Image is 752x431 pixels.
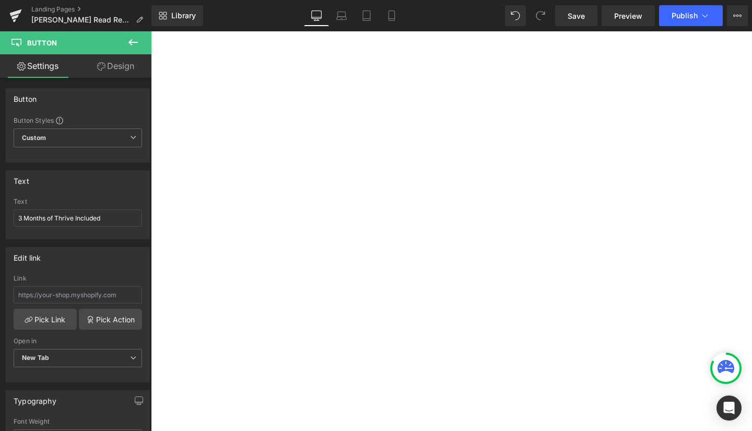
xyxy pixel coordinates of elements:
[354,5,379,26] a: Tablet
[31,5,151,14] a: Landing Pages
[27,39,57,47] span: Button
[14,116,142,124] div: Button Styles
[602,5,655,26] a: Preview
[329,5,354,26] a: Laptop
[568,10,585,21] span: Save
[659,5,723,26] button: Publish
[716,395,742,421] div: Open Intercom Messenger
[614,10,642,21] span: Preview
[22,134,46,143] b: Custom
[14,286,142,304] input: https://your-shop.myshopify.com
[14,418,142,425] div: Font Weight
[14,198,142,205] div: Text
[505,5,526,26] button: Undo
[14,89,37,103] div: Button
[22,354,49,362] b: New Tab
[304,5,329,26] a: Desktop
[14,248,41,262] div: Edit link
[14,337,142,345] div: Open in
[79,309,142,330] a: Pick Action
[727,5,748,26] button: More
[672,11,698,20] span: Publish
[171,11,196,20] span: Library
[31,16,132,24] span: [PERSON_NAME] Read Reset Camp
[14,309,77,330] a: Pick Link
[14,391,56,405] div: Typography
[379,5,404,26] a: Mobile
[530,5,551,26] button: Redo
[151,5,203,26] a: New Library
[14,171,29,185] div: Text
[14,275,142,282] div: Link
[78,54,154,78] a: Design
